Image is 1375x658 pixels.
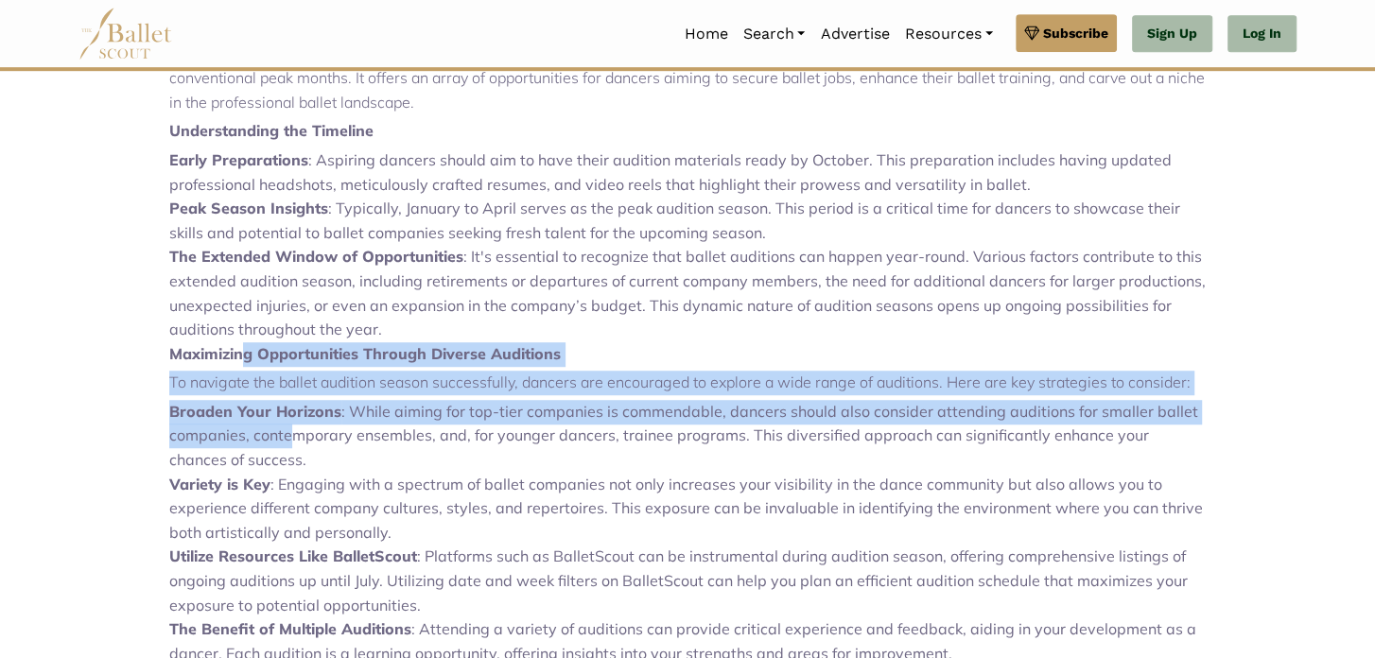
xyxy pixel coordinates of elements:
[1016,14,1117,52] a: Subscribe
[169,546,417,565] strong: Utilize Resources Like BalletScout
[169,545,1206,617] li: : Platforms such as BalletScout can be instrumental during audition season, offering comprehensiv...
[169,121,374,140] strong: Understanding the Timeline
[169,199,328,217] strong: Peak Season Insights
[169,475,270,493] strong: Variety is Key
[676,14,735,54] a: Home
[169,402,341,421] strong: Broaden Your Horizons
[169,400,1206,473] li: : While aiming for top-tier companies is commendable, dancers should also consider attending audi...
[169,473,1206,545] li: : Engaging with a spectrum of ballet companies not only increases your visibility in the dance co...
[1043,23,1108,43] span: Subscribe
[1024,23,1039,43] img: gem.svg
[169,619,411,638] strong: The Benefit of Multiple Auditions
[896,14,1000,54] a: Resources
[169,344,561,363] strong: Maximizing Opportunities Through Diverse Auditions
[1227,15,1297,53] a: Log In
[169,43,1206,115] p: The journey through ballet audition season can be as demanding as it is exhilarating, encompassin...
[169,148,1206,197] li: : Aspiring dancers should aim to have their audition materials ready by October. This preparation...
[169,371,1206,395] p: To navigate the ballet audition season successfully, dancers are encouraged to explore a wide ran...
[812,14,896,54] a: Advertise
[169,245,1206,341] li: : It's essential to recognize that ballet auditions can happen year-round. Various factors contri...
[169,247,463,266] strong: The Extended Window of Opportunities
[169,197,1206,245] li: : Typically, January to April serves as the peak audition season. This period is a critical time ...
[735,14,812,54] a: Search
[1132,15,1212,53] a: Sign Up
[169,150,308,169] strong: Early Preparations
